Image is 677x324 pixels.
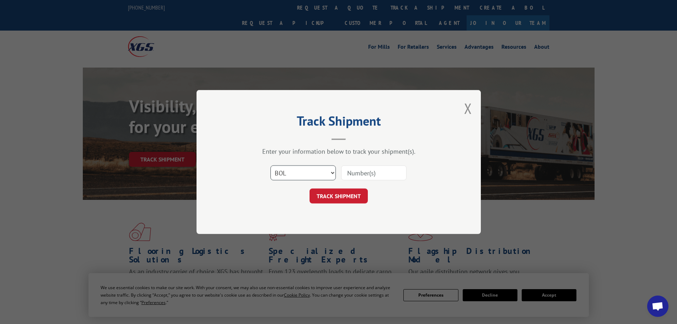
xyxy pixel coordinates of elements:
div: Enter your information below to track your shipment(s). [232,147,445,155]
h2: Track Shipment [232,116,445,129]
button: Close modal [464,99,472,118]
button: TRACK SHIPMENT [310,188,368,203]
input: Number(s) [341,165,407,180]
div: Open chat [647,296,668,317]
